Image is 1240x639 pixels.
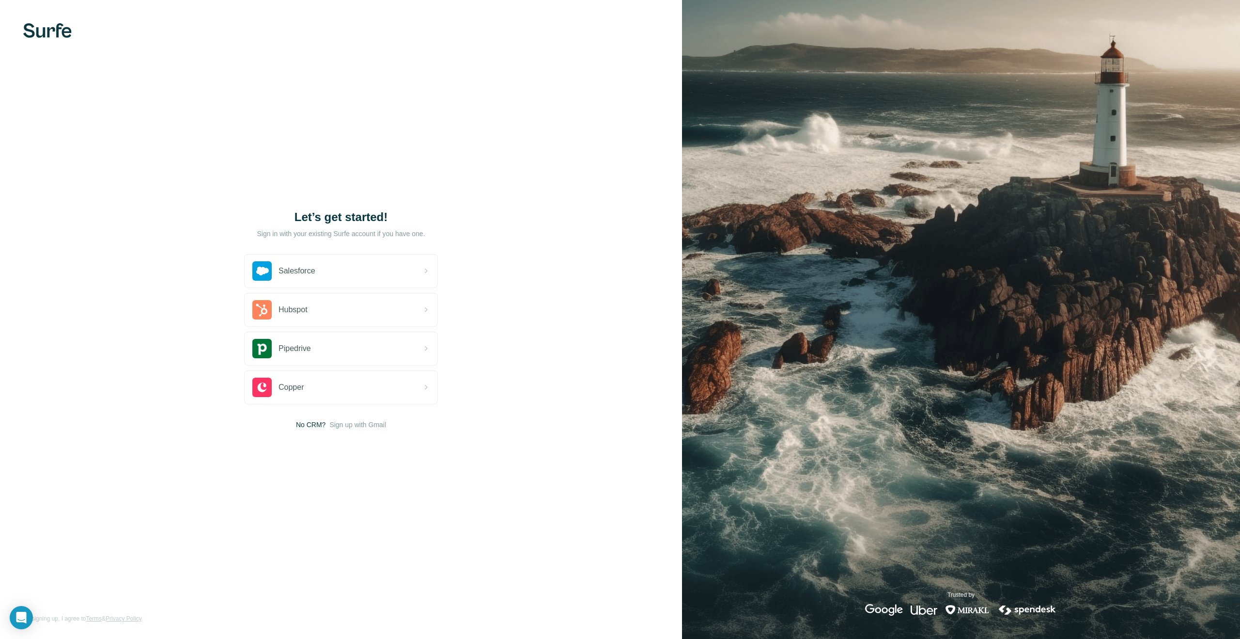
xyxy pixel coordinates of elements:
img: copper's logo [252,378,272,397]
img: mirakl's logo [945,604,990,616]
img: uber's logo [911,604,937,616]
span: By signing up, I agree to & [23,614,142,623]
img: google's logo [865,604,903,616]
img: spendesk's logo [997,604,1057,616]
button: Sign up with Gmail [329,420,386,430]
img: Surfe's logo [23,23,72,38]
a: Terms [86,615,102,622]
img: pipedrive's logo [252,339,272,358]
p: Sign in with your existing Surfe account if you have one. [257,229,425,239]
span: No CRM? [296,420,325,430]
span: Copper [279,382,304,393]
img: hubspot's logo [252,300,272,319]
h1: Let’s get started! [244,209,438,225]
img: salesforce's logo [252,261,272,281]
span: Salesforce [279,265,315,277]
span: Pipedrive [279,343,311,354]
div: Open Intercom Messenger [10,606,33,629]
a: Privacy Policy [106,615,142,622]
span: Hubspot [279,304,308,316]
p: Trusted by [947,591,975,599]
